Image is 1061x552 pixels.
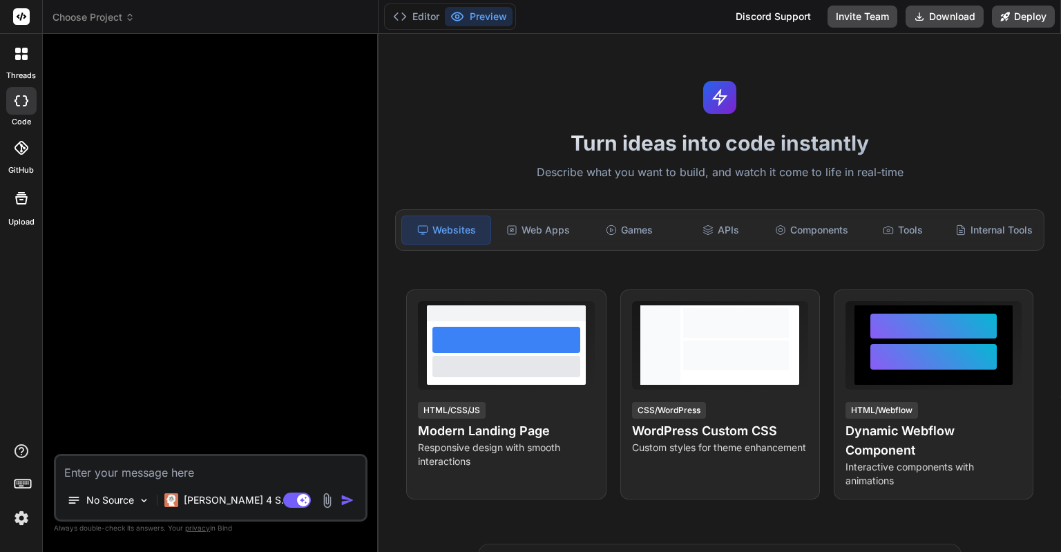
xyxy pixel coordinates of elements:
p: Describe what you want to build, and watch it come to life in real-time [387,164,1053,182]
p: No Source [86,493,134,507]
img: icon [341,493,354,507]
p: Custom styles for theme enhancement [632,441,808,455]
div: Tools [859,216,947,245]
h4: Modern Landing Page [418,421,594,441]
label: threads [6,70,36,82]
div: HTML/CSS/JS [418,402,486,419]
p: [PERSON_NAME] 4 S.. [184,493,287,507]
img: Claude 4 Sonnet [164,493,178,507]
button: Editor [388,7,445,26]
img: settings [10,506,33,530]
div: HTML/Webflow [845,402,918,419]
span: privacy [185,524,210,532]
label: GitHub [8,164,34,176]
div: Games [585,216,673,245]
div: Web Apps [494,216,582,245]
button: Invite Team [828,6,897,28]
div: Discord Support [727,6,819,28]
button: Deploy [992,6,1055,28]
div: Internal Tools [950,216,1038,245]
img: Pick Models [138,495,150,506]
div: Websites [401,216,491,245]
div: APIs [676,216,765,245]
button: Download [906,6,984,28]
h1: Turn ideas into code instantly [387,131,1053,155]
p: Interactive components with animations [845,460,1022,488]
label: code [12,116,31,128]
h4: Dynamic Webflow Component [845,421,1022,460]
div: Components [767,216,856,245]
p: Responsive design with smooth interactions [418,441,594,468]
label: Upload [8,216,35,228]
p: Always double-check its answers. Your in Bind [54,522,367,535]
div: CSS/WordPress [632,402,706,419]
span: Choose Project [52,10,135,24]
button: Preview [445,7,513,26]
img: attachment [319,493,335,508]
h4: WordPress Custom CSS [632,421,808,441]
